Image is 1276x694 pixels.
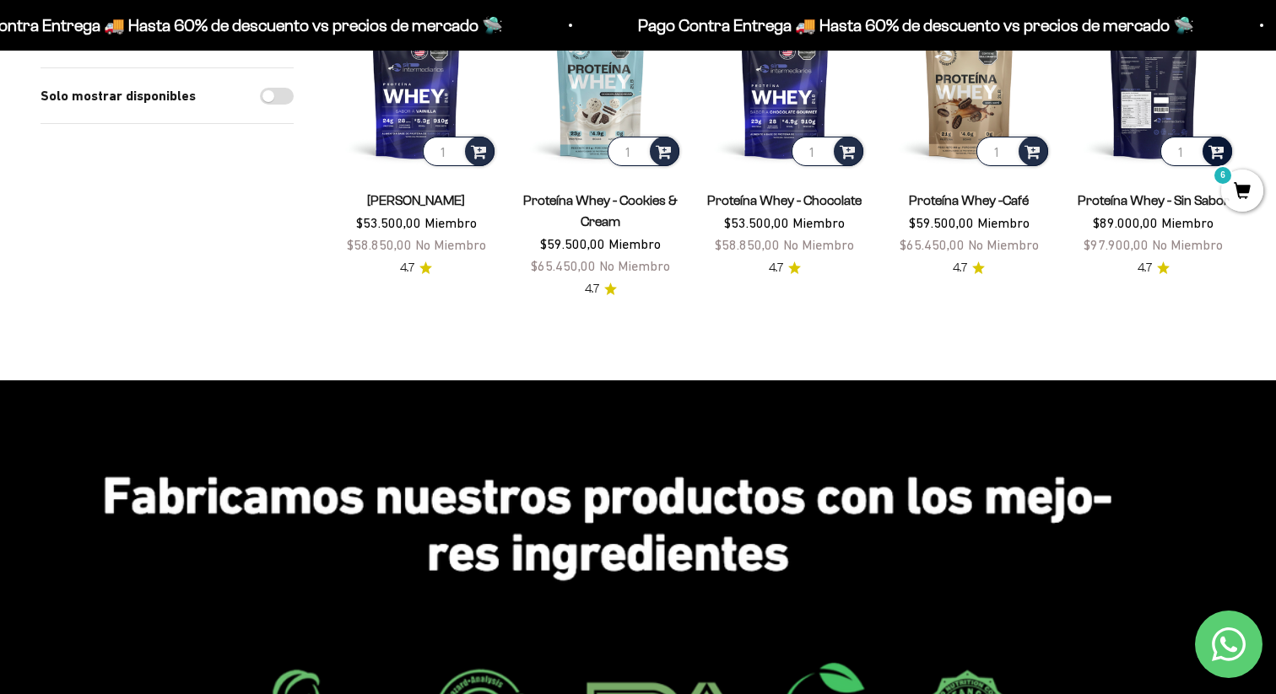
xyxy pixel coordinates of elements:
span: No Miembro [783,237,854,252]
span: No Miembro [968,237,1039,252]
a: Proteína Whey -Café [909,193,1029,207]
a: 4.74.7 de 5.0 estrellas [769,259,801,277]
span: $65.450,00 [900,237,965,252]
span: Miembro [977,215,1030,230]
span: $97.900,00 [1084,237,1149,252]
span: 4.7 [953,259,967,277]
span: No Miembro [415,237,486,252]
span: 4.7 [585,280,599,299]
mark: 6 [1213,165,1233,186]
span: $53.500,00 [356,215,421,230]
span: 4.7 [769,259,783,277]
span: $59.500,00 [540,236,605,251]
p: Pago Contra Entrega 🚚 Hasta 60% de descuento vs precios de mercado 🛸 [624,12,1181,39]
a: Proteína Whey - Cookies & Cream [523,193,678,229]
a: 6 [1221,183,1263,202]
span: $53.500,00 [724,215,789,230]
label: Solo mostrar disponibles [41,85,196,107]
span: $58.850,00 [715,237,780,252]
span: 4.7 [1138,259,1152,277]
a: 4.74.7 de 5.0 estrellas [400,259,432,277]
span: 4.7 [400,259,414,277]
a: 4.74.7 de 5.0 estrellas [1138,259,1170,277]
span: $89.000,00 [1093,215,1158,230]
a: Proteína Whey - Sin Sabor [1078,193,1230,207]
span: $65.450,00 [531,258,596,273]
img: Proteína Whey - Sin Sabor [1072,6,1235,169]
span: No Miembro [599,258,670,273]
span: Miembro [424,215,477,230]
a: Proteína Whey - Chocolate [707,193,862,207]
span: Miembro [1161,215,1214,230]
span: Miembro [608,236,661,251]
span: $58.850,00 [347,237,412,252]
span: No Miembro [1152,237,1223,252]
span: $59.500,00 [909,215,974,230]
a: 4.74.7 de 5.0 estrellas [585,280,617,299]
span: Miembro [792,215,845,230]
a: 4.74.7 de 5.0 estrellas [953,259,985,277]
a: [PERSON_NAME] [367,193,465,207]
